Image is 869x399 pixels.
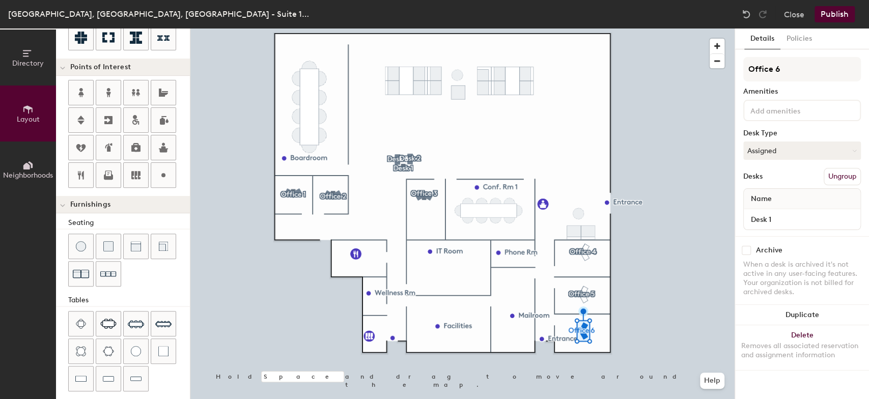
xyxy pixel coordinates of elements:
[12,59,44,68] span: Directory
[743,260,861,297] div: When a desk is archived it's not active in any user-facing features. Your organization is not bil...
[700,373,724,389] button: Help
[76,346,86,356] img: Four seat round table
[780,28,818,49] button: Policies
[68,261,94,287] button: Couch (x2)
[746,190,777,208] span: Name
[741,341,863,360] div: Removes all associated reservation and assignment information
[131,241,141,251] img: Couch (middle)
[155,316,172,332] img: Ten seat table
[75,374,87,384] img: Table (1x2)
[96,261,121,287] button: Couch (x3)
[68,311,94,336] button: Four seat table
[100,319,117,329] img: Six seat table
[756,246,782,254] div: Archive
[746,212,858,226] input: Unnamed desk
[735,305,869,325] button: Duplicate
[158,241,169,251] img: Couch (corner)
[151,234,176,259] button: Couch (corner)
[68,217,190,229] div: Seating
[748,104,840,116] input: Add amenities
[743,173,763,181] div: Desks
[68,366,94,391] button: Table (1x2)
[131,346,141,356] img: Table (round)
[76,241,86,251] img: Stool
[743,129,861,137] div: Desk Type
[744,28,780,49] button: Details
[741,9,751,19] img: Undo
[123,234,149,259] button: Couch (middle)
[123,366,149,391] button: Table (1x4)
[3,171,53,180] span: Neighborhoods
[68,338,94,364] button: Four seat round table
[784,6,804,22] button: Close
[743,88,861,96] div: Amenities
[128,316,144,332] img: Eight seat table
[103,374,114,384] img: Table (1x3)
[151,311,176,336] button: Ten seat table
[100,266,117,282] img: Couch (x3)
[158,346,169,356] img: Table (1x1)
[815,6,855,22] button: Publish
[103,241,114,251] img: Cushion
[123,311,149,336] button: Eight seat table
[8,8,314,20] div: [GEOGRAPHIC_DATA], [GEOGRAPHIC_DATA], [GEOGRAPHIC_DATA] - Suite 1400
[96,234,121,259] button: Cushion
[96,366,121,391] button: Table (1x3)
[70,63,131,71] span: Points of Interest
[735,325,869,370] button: DeleteRemoves all associated reservation and assignment information
[103,346,114,356] img: Six seat round table
[758,9,768,19] img: Redo
[70,201,110,209] span: Furnishings
[68,234,94,259] button: Stool
[96,311,121,336] button: Six seat table
[96,338,121,364] button: Six seat round table
[123,338,149,364] button: Table (round)
[76,319,86,329] img: Four seat table
[130,374,142,384] img: Table (1x4)
[17,115,40,124] span: Layout
[73,266,89,282] img: Couch (x2)
[743,141,861,160] button: Assigned
[68,295,190,306] div: Tables
[824,168,861,185] button: Ungroup
[151,338,176,364] button: Table (1x1)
